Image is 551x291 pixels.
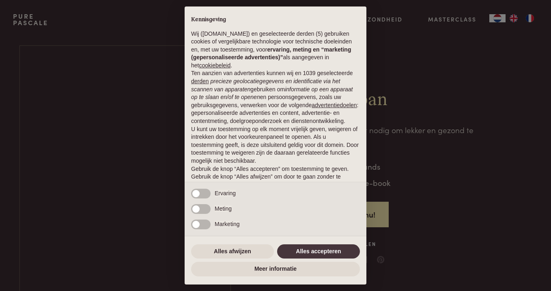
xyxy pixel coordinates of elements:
p: Wij ([DOMAIN_NAME]) en geselecteerde derden (5) gebruiken cookies of vergelijkbare technologie vo... [191,30,360,70]
button: derden [191,78,209,86]
button: Alles afwijzen [191,244,274,259]
em: informatie op een apparaat op te slaan en/of te openen [191,86,353,101]
em: precieze geolocatiegegevens en identificatie via het scannen van apparaten [191,78,340,93]
span: Marketing [215,221,239,227]
a: cookiebeleid [199,62,230,69]
span: Meting [215,205,232,212]
p: U kunt uw toestemming op elk moment vrijelijk geven, weigeren of intrekken door het voorkeurenpan... [191,125,360,165]
button: Meer informatie [191,262,360,276]
button: Alles accepteren [277,244,360,259]
p: Gebruik de knop “Alles accepteren” om toestemming te geven. Gebruik de knop “Alles afwijzen” om d... [191,165,360,189]
h2: Kennisgeving [191,16,360,24]
strong: ervaring, meting en “marketing (gepersonaliseerde advertenties)” [191,46,351,61]
p: Ten aanzien van advertenties kunnen wij en 1039 geselecteerde gebruiken om en persoonsgegevens, z... [191,69,360,125]
button: advertentiedoelen [312,101,357,110]
span: Ervaring [215,190,236,196]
